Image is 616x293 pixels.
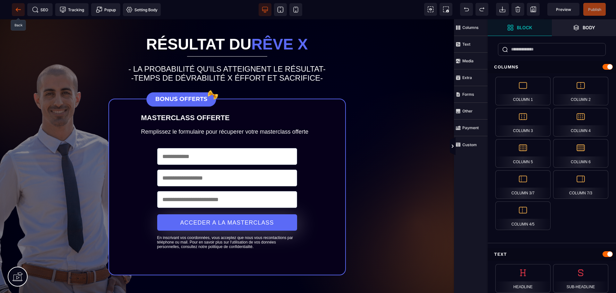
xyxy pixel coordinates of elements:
span: Open Import Webpage [496,3,509,16]
span: Setting Body [126,6,158,13]
span: Open Blocks [488,19,552,36]
strong: Block [517,25,532,30]
img: 63b5f0a7b40b8c575713f71412baadad_BONUS_OFFERTS.png [141,69,221,92]
strong: Media [462,58,474,63]
strong: Payment [462,125,479,130]
span: Favicon [123,3,161,16]
h1: Résultat du [31,13,423,37]
span: Create Alert Modal [91,3,120,16]
h2: - LA PROBABILITÉ QU'ILS ATTEIGNENT LE RÉSULTAT- -TEMPS DE DÉVRABILITÉ X ÉFFORT ET SACRIFICE- [31,42,423,67]
span: Other [454,103,488,120]
span: Toggle Views [488,137,494,156]
span: View tablet [274,3,287,16]
span: Payment [454,120,488,136]
div: Sub-headline [553,264,608,293]
span: Custom Block [454,136,488,153]
span: rêve X [251,16,308,33]
strong: Other [462,109,473,113]
strong: Body [583,25,595,30]
span: Forms [454,86,488,103]
button: ACCEDER A LA MASTERCLASS [159,195,298,211]
span: Save [583,3,606,16]
span: Tracking [60,6,84,13]
strong: Forms [462,92,474,97]
span: Text [454,36,488,53]
div: Column 2 [553,77,608,105]
div: Column 3 [495,108,551,137]
span: Redo [475,3,488,16]
div: Text [488,248,616,260]
span: SEO [32,6,48,13]
span: Save [527,3,540,16]
strong: Text [462,42,470,47]
strong: Columns [462,25,479,30]
div: Column 1 [495,77,551,105]
span: Preview [547,3,579,16]
span: View desktop [259,3,271,16]
span: Clear [511,3,524,16]
span: Open Layers [552,19,616,36]
span: Extra [454,69,488,86]
div: Column 4 [553,108,608,137]
span: View components [424,3,437,16]
div: Headline [495,264,551,293]
strong: Custom [462,142,477,147]
span: View mobile [289,3,302,16]
div: Column 7/3 [553,170,608,199]
span: Screenshot [440,3,452,16]
span: Media [454,53,488,69]
span: Publish [588,7,601,12]
div: Column 6 [553,139,608,168]
span: Back [12,3,25,16]
div: Columns [488,61,616,73]
span: Popup [96,6,116,13]
div: Column 3/7 [495,170,551,199]
strong: Extra [462,75,472,80]
text: MASTERCLASS OFFERTE [141,93,313,104]
span: Preview [556,7,571,12]
div: Column 4/5 [495,201,551,230]
span: Undo [460,3,473,16]
div: Column 5 [495,139,551,168]
text: Remplissez le formulaire pour récuperer votre masterclass offerte [141,108,313,118]
span: Tracking code [55,3,89,16]
text: En inscrivant vos coordonnées, vous acceptez que nous vous recontactions par téléphone ou mail. P... [157,215,297,230]
span: Columns [454,19,488,36]
span: Seo meta data [27,3,53,16]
